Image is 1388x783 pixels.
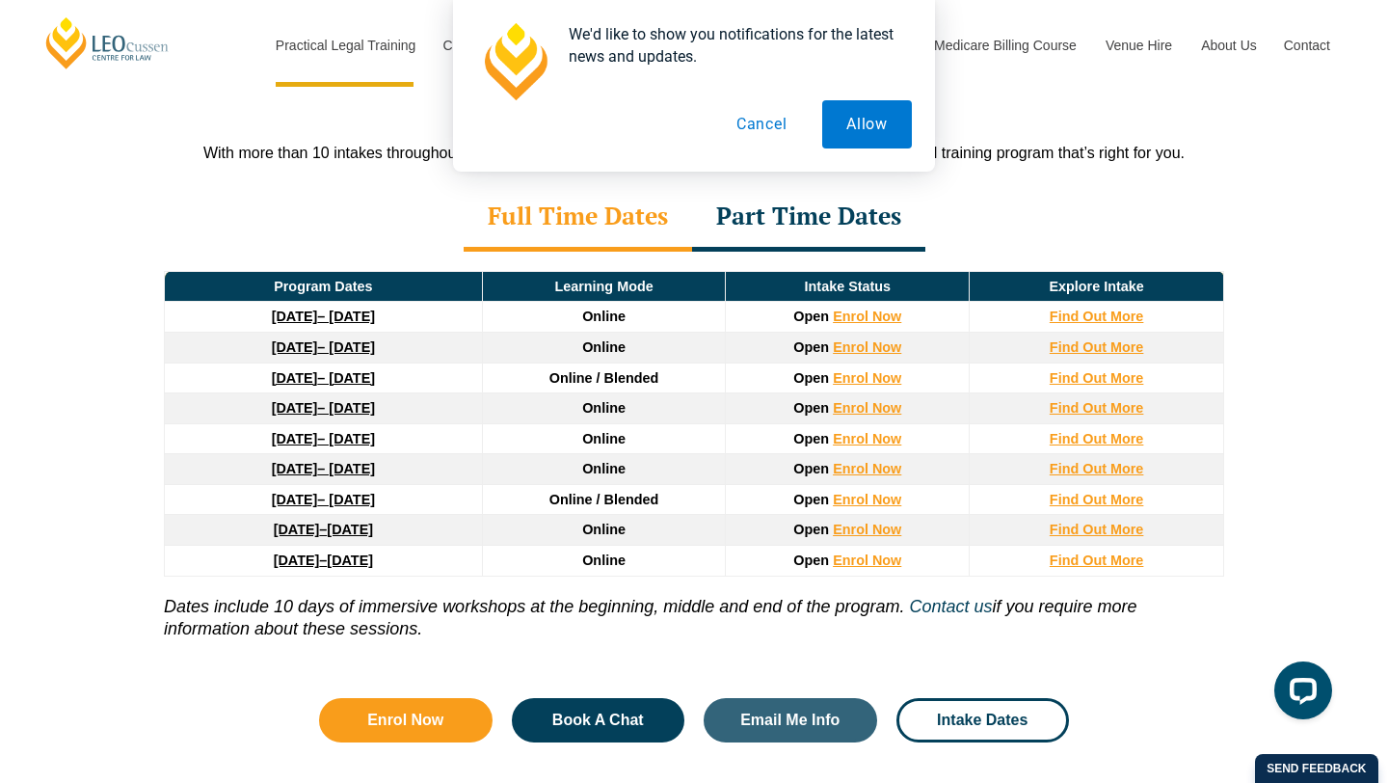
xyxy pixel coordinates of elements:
[476,23,553,100] img: notification icon
[274,522,373,537] a: [DATE]–[DATE]
[896,698,1070,742] a: Intake Dates
[327,522,373,537] span: [DATE]
[582,461,626,476] span: Online
[833,553,901,568] a: Enrol Now
[712,100,812,148] button: Cancel
[165,271,483,302] td: Program Dates
[272,370,318,386] strong: [DATE]
[582,553,626,568] span: Online
[319,698,493,742] a: Enrol Now
[1050,522,1144,537] a: Find Out More
[272,492,318,507] strong: [DATE]
[582,400,626,416] span: Online
[793,431,829,446] span: Open
[272,339,318,355] strong: [DATE]
[793,370,829,386] span: Open
[1050,400,1144,416] a: Find Out More
[272,461,375,476] a: [DATE]– [DATE]
[1050,492,1144,507] a: Find Out More
[793,309,829,324] span: Open
[164,577,1224,641] p: if you require more information about these sessions.
[272,400,375,416] a: [DATE]– [DATE]
[272,400,318,416] strong: [DATE]
[274,553,320,568] strong: [DATE]
[726,271,970,302] td: Intake Status
[274,553,373,568] a: [DATE]–[DATE]
[692,184,925,252] div: Part Time Dates
[272,461,318,476] strong: [DATE]
[582,522,626,537] span: Online
[1050,461,1144,476] a: Find Out More
[833,400,901,416] a: Enrol Now
[833,370,901,386] a: Enrol Now
[833,522,901,537] a: Enrol Now
[793,461,829,476] span: Open
[793,339,829,355] span: Open
[704,698,877,742] a: Email Me Info
[164,597,904,616] i: Dates include 10 days of immersive workshops at the beginning, middle and end of the program.
[1050,431,1144,446] a: Find Out More
[512,698,685,742] a: Book A Chat
[553,23,912,67] div: We'd like to show you notifications for the latest news and updates.
[464,184,692,252] div: Full Time Dates
[327,553,373,568] span: [DATE]
[582,431,626,446] span: Online
[582,339,626,355] span: Online
[1259,654,1340,735] iframe: LiveChat chat widget
[367,713,443,728] span: Enrol Now
[793,400,829,416] span: Open
[549,492,659,507] span: Online / Blended
[1050,553,1144,568] a: Find Out More
[272,370,375,386] a: [DATE]– [DATE]
[272,431,318,446] strong: [DATE]
[833,339,901,355] a: Enrol Now
[272,309,375,324] a: [DATE]– [DATE]
[909,597,992,616] a: Contact us
[549,370,659,386] span: Online / Blended
[1050,370,1144,386] a: Find Out More
[793,492,829,507] span: Open
[272,339,375,355] a: [DATE]– [DATE]
[274,522,320,537] strong: [DATE]
[1050,309,1144,324] a: Find Out More
[833,492,901,507] a: Enrol Now
[833,461,901,476] a: Enrol Now
[970,271,1224,302] td: Explore Intake
[582,309,626,324] span: Online
[833,431,901,446] a: Enrol Now
[272,309,318,324] strong: [DATE]
[793,553,829,568] span: Open
[740,713,840,728] span: Email Me Info
[833,309,901,324] a: Enrol Now
[272,431,375,446] a: [DATE]– [DATE]
[793,522,829,537] span: Open
[1050,339,1144,355] a: Find Out More
[822,100,912,148] button: Allow
[937,713,1028,728] span: Intake Dates
[272,492,375,507] a: [DATE]– [DATE]
[482,271,726,302] td: Learning Mode
[552,713,644,728] span: Book A Chat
